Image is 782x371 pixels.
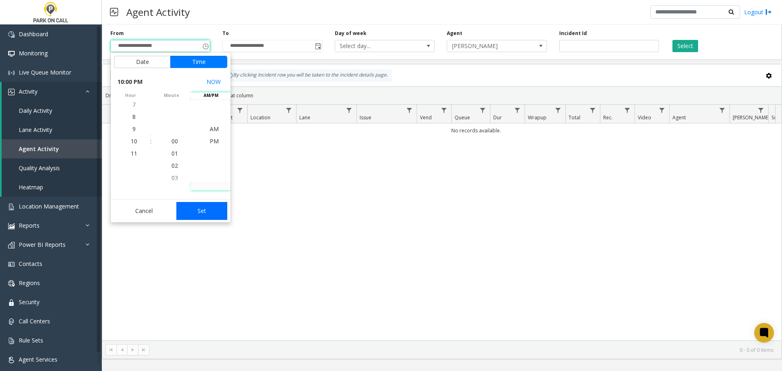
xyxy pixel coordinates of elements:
[201,40,210,52] span: Toggle popup
[171,174,178,182] span: 03
[152,92,191,99] span: minute
[335,30,367,37] label: Day of week
[102,105,782,340] div: Data table
[8,338,15,344] img: 'icon'
[8,318,15,325] img: 'icon'
[8,261,15,268] img: 'icon'
[19,49,48,57] span: Monitoring
[250,114,270,121] span: Location
[210,137,219,145] span: PM
[455,114,470,121] span: Queue
[191,92,231,99] span: AM/PM
[131,137,137,145] span: 10
[19,183,43,191] span: Heatmap
[512,105,523,116] a: Dur Filter Menu
[765,8,772,16] img: logout
[111,92,150,99] span: hour
[210,125,219,133] span: AM
[19,30,48,38] span: Dashboard
[8,280,15,287] img: 'icon'
[19,126,52,134] span: Lane Activity
[114,56,171,68] button: Date tab
[638,114,651,121] span: Video
[150,137,152,145] div: :
[171,137,178,145] span: 00
[360,114,371,121] span: Issue
[132,101,136,108] span: 7
[528,114,547,121] span: Wrapup
[19,260,42,268] span: Contacts
[2,178,102,197] a: Heatmap
[404,105,415,116] a: Issue Filter Menu
[154,347,773,353] kendo-pager-info: 0 - 0 of 0 items
[672,114,686,121] span: Agent
[171,149,178,157] span: 01
[19,145,59,153] span: Agent Activity
[117,76,143,88] span: 10:00 PM
[603,114,613,121] span: Rec.
[132,125,136,133] span: 9
[559,30,587,37] label: Incident Id
[2,120,102,139] a: Lane Activity
[2,101,102,120] a: Daily Activity
[19,279,40,287] span: Regions
[622,105,633,116] a: Rec. Filter Menu
[8,50,15,57] img: 'icon'
[8,223,15,229] img: 'icon'
[477,105,488,116] a: Queue Filter Menu
[744,8,772,16] a: Logout
[19,241,66,248] span: Power BI Reports
[222,69,392,81] div: By clicking Incident row you will be taken to the incident details page.
[283,105,294,116] a: Location Filter Menu
[19,317,50,325] span: Call Centers
[8,31,15,38] img: 'icon'
[420,114,432,121] span: Vend
[19,68,71,76] span: Live Queue Monitor
[2,158,102,178] a: Quality Analysis
[2,139,102,158] a: Agent Activity
[19,222,40,229] span: Reports
[569,114,580,121] span: Total
[657,105,668,116] a: Video Filter Menu
[132,113,136,121] span: 8
[102,88,782,103] div: Drag a column header and drop it here to group by that column
[19,164,60,172] span: Quality Analysis
[587,105,598,116] a: Total Filter Menu
[2,82,102,101] a: Activity
[19,356,57,363] span: Agent Services
[8,357,15,363] img: 'icon'
[493,114,502,121] span: Dur
[19,88,37,95] span: Activity
[8,299,15,306] img: 'icon'
[203,75,224,89] button: Select now
[122,2,194,22] h3: Agent Activity
[176,202,228,220] button: Set
[756,105,767,116] a: Parker Filter Menu
[110,2,118,22] img: pageIcon
[222,30,229,37] label: To
[171,162,178,169] span: 02
[553,105,564,116] a: Wrapup Filter Menu
[170,56,227,68] button: Time tab
[717,105,728,116] a: Agent Filter Menu
[8,70,15,76] img: 'icon'
[299,114,310,121] span: Lane
[447,30,462,37] label: Agent
[114,202,174,220] button: Cancel
[19,202,79,210] span: Location Management
[335,40,415,52] span: Select day...
[131,149,137,157] span: 11
[19,107,52,114] span: Daily Activity
[8,89,15,95] img: 'icon'
[344,105,355,116] a: Lane Filter Menu
[8,204,15,210] img: 'icon'
[313,40,322,52] span: Toggle popup
[235,105,246,116] a: Lot Filter Menu
[439,105,450,116] a: Vend Filter Menu
[733,114,770,121] span: [PERSON_NAME]
[110,30,124,37] label: From
[672,40,698,52] button: Select
[19,336,43,344] span: Rule Sets
[447,40,527,52] span: [PERSON_NAME]
[19,298,40,306] span: Security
